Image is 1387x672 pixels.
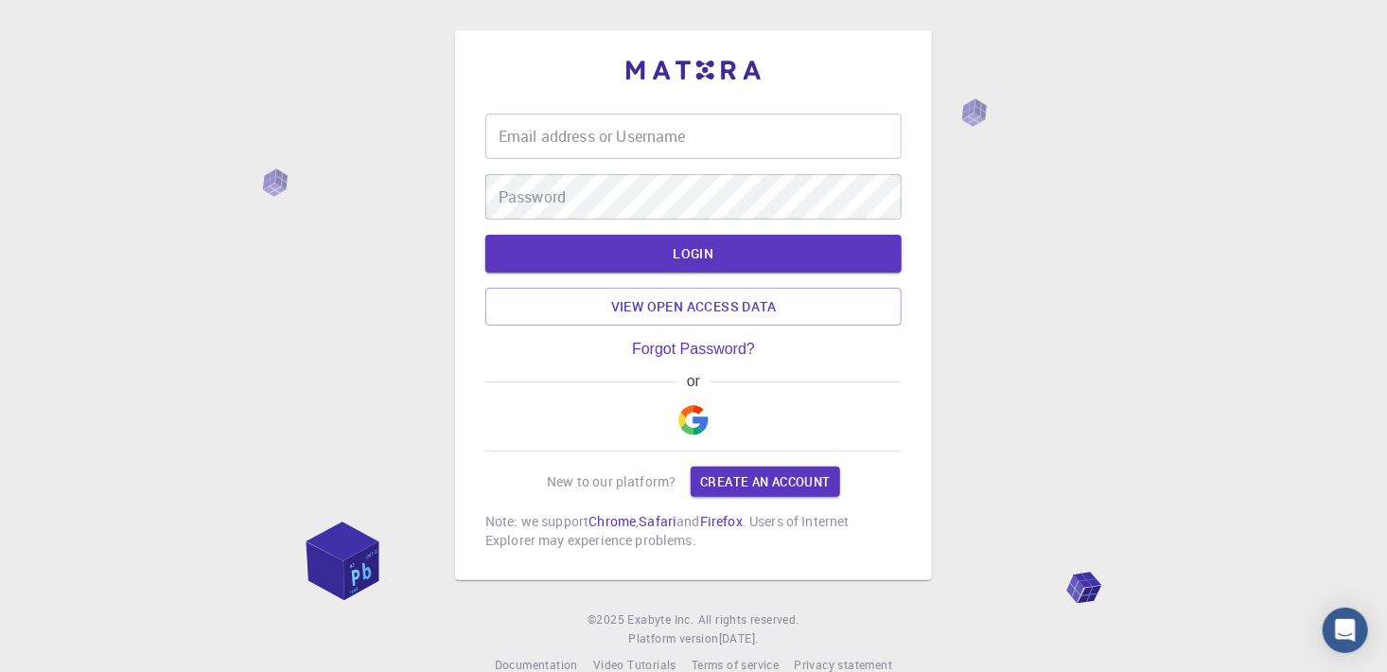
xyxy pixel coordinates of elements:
span: Terms of service [692,657,779,672]
a: Firefox [700,512,743,530]
span: All rights reserved. [698,610,799,629]
a: Safari [639,512,676,530]
span: [DATE] . [719,630,759,645]
div: Open Intercom Messenger [1323,608,1368,653]
img: Google [678,405,709,435]
button: LOGIN [485,235,902,273]
span: Platform version [628,629,718,648]
a: Create an account [691,467,839,497]
p: Note: we support , and . Users of Internet Explorer may experience problems. [485,512,902,550]
span: © 2025 [588,610,627,629]
a: Exabyte Inc. [628,610,694,629]
span: Documentation [495,657,578,672]
span: Exabyte Inc. [628,611,694,627]
p: New to our platform? [547,472,676,491]
a: Forgot Password? [632,341,755,358]
span: Privacy statement [794,657,892,672]
a: Chrome [588,512,636,530]
a: View open access data [485,288,902,326]
a: [DATE]. [719,629,759,648]
span: or [677,373,709,390]
span: Video Tutorials [593,657,676,672]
